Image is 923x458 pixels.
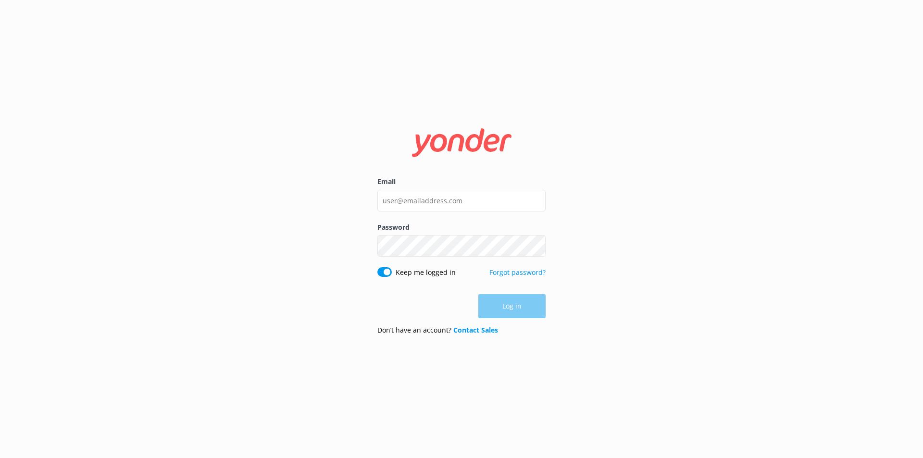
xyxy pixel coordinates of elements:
[377,190,546,211] input: user@emailaddress.com
[377,176,546,187] label: Email
[377,222,546,233] label: Password
[377,325,498,335] p: Don’t have an account?
[526,236,546,256] button: Show password
[396,267,456,278] label: Keep me logged in
[489,268,546,277] a: Forgot password?
[453,325,498,334] a: Contact Sales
